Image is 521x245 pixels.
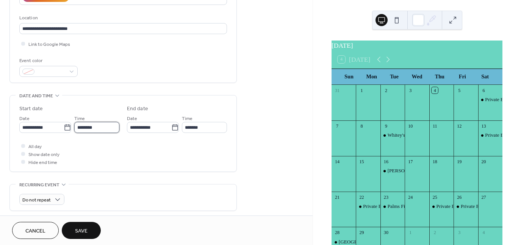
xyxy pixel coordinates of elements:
[407,87,414,94] div: 3
[478,96,502,103] div: Private Event
[358,229,365,236] div: 29
[456,194,463,200] div: 26
[127,105,148,113] div: End date
[75,227,88,235] span: Save
[358,158,365,165] div: 15
[485,96,512,103] div: Private Event
[432,194,438,200] div: 25
[456,87,463,94] div: 5
[388,203,434,210] div: Palms Fish Camp 6 pm
[407,123,414,129] div: 10
[12,222,59,239] button: Cancel
[380,132,405,139] div: Whitey's Fish Camp
[407,194,414,200] div: 24
[383,123,389,129] div: 9
[474,69,496,84] div: Sat
[407,158,414,165] div: 17
[360,69,383,84] div: Mon
[334,87,341,94] div: 31
[19,14,225,22] div: Location
[461,203,488,210] div: Private Event
[334,123,341,129] div: 7
[383,158,389,165] div: 16
[74,115,85,123] span: Time
[480,158,487,165] div: 20
[334,158,341,165] div: 14
[436,203,463,210] div: Private Event
[388,132,428,139] div: Whitey's Fish Camp
[358,87,365,94] div: 1
[432,158,438,165] div: 18
[432,87,438,94] div: 4
[380,167,405,174] div: Donovan's
[432,123,438,129] div: 11
[383,87,389,94] div: 2
[383,69,406,84] div: Tue
[429,203,454,210] div: Private Event
[480,194,487,200] div: 27
[406,69,429,84] div: Wed
[380,203,405,210] div: Palms Fish Camp 6 pm
[383,229,389,236] div: 30
[28,143,42,151] span: All day
[358,194,365,200] div: 22
[28,159,57,167] span: Hide end time
[338,69,360,84] div: Sun
[388,167,427,174] div: [PERSON_NAME]
[456,158,463,165] div: 19
[451,69,474,84] div: Fri
[19,181,59,189] span: Recurring event
[383,194,389,200] div: 23
[19,57,76,65] div: Event color
[480,123,487,129] div: 13
[432,229,438,236] div: 2
[485,132,512,139] div: Private Event
[478,132,502,139] div: Private Event
[25,227,45,235] span: Cancel
[332,41,502,50] div: [DATE]
[356,203,380,210] div: Private Event
[22,196,51,204] span: Do not repeat
[428,69,451,84] div: Thu
[480,87,487,94] div: 6
[28,151,59,159] span: Show date only
[19,115,30,123] span: Date
[363,203,390,210] div: Private Event
[334,229,341,236] div: 28
[407,229,414,236] div: 1
[127,115,137,123] span: Date
[334,194,341,200] div: 21
[358,123,365,129] div: 8
[19,105,43,113] div: Start date
[182,115,192,123] span: Time
[456,229,463,236] div: 3
[456,123,463,129] div: 12
[62,222,101,239] button: Save
[480,229,487,236] div: 4
[19,92,53,100] span: Date and time
[454,203,478,210] div: Private Event
[28,41,70,48] span: Link to Google Maps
